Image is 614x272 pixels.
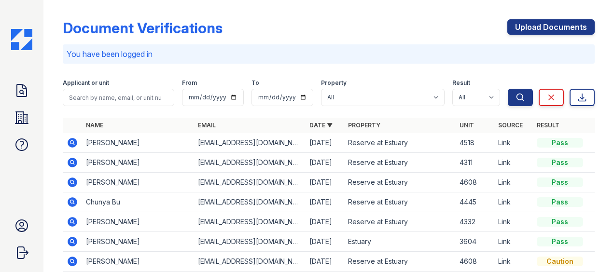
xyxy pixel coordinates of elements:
p: You have been logged in [67,48,591,60]
td: Link [494,133,533,153]
div: Pass [537,158,583,167]
img: CE_Icon_Blue-c292c112584629df590d857e76928e9f676e5b41ef8f769ba2f05ee15b207248.png [11,29,32,50]
a: Property [348,122,380,129]
td: 4311 [456,153,494,173]
td: [DATE] [306,173,344,192]
div: Pass [537,217,583,227]
td: [DATE] [306,252,344,272]
td: Reserve at Estuary [344,153,456,173]
td: Reserve at Estuary [344,173,456,192]
input: Search by name, email, or unit number [63,89,174,106]
td: 4518 [456,133,494,153]
td: [PERSON_NAME] [82,212,194,232]
a: Result [537,122,559,129]
td: Reserve at Estuary [344,192,456,212]
a: Date ▼ [309,122,333,129]
td: [DATE] [306,153,344,173]
label: Result [452,79,470,87]
td: Reserve at Estuary [344,133,456,153]
td: Link [494,232,533,252]
td: [EMAIL_ADDRESS][DOMAIN_NAME] [194,232,306,252]
div: Caution [537,257,583,266]
td: Chunya Bu [82,192,194,212]
a: Source [498,122,523,129]
td: [PERSON_NAME] [82,133,194,153]
td: Link [494,192,533,212]
td: 4608 [456,252,494,272]
div: Document Verifications [63,19,223,37]
td: Link [494,153,533,173]
label: From [182,79,197,87]
td: 4445 [456,192,494,212]
td: [EMAIL_ADDRESS][DOMAIN_NAME] [194,153,306,173]
td: 4608 [456,173,494,192]
td: [DATE] [306,232,344,252]
td: [PERSON_NAME] [82,252,194,272]
div: Pass [537,138,583,148]
td: [EMAIL_ADDRESS][DOMAIN_NAME] [194,133,306,153]
a: Email [198,122,216,129]
label: Property [321,79,347,87]
td: Link [494,212,533,232]
td: [PERSON_NAME] [82,153,194,173]
td: 4332 [456,212,494,232]
td: Reserve at Estuary [344,252,456,272]
td: [DATE] [306,133,344,153]
td: Link [494,252,533,272]
label: Applicant or unit [63,79,109,87]
td: [PERSON_NAME] [82,173,194,192]
td: 3604 [456,232,494,252]
td: [DATE] [306,212,344,232]
td: [EMAIL_ADDRESS][DOMAIN_NAME] [194,212,306,232]
td: Reserve at Estuary [344,212,456,232]
div: Pass [537,237,583,246]
td: [PERSON_NAME] [82,232,194,252]
div: Pass [537,177,583,187]
a: Unit [460,122,474,129]
label: To [251,79,259,87]
td: [DATE] [306,192,344,212]
a: Upload Documents [507,19,595,35]
a: Name [86,122,103,129]
td: [EMAIL_ADDRESS][DOMAIN_NAME] [194,252,306,272]
td: [EMAIL_ADDRESS][DOMAIN_NAME] [194,173,306,192]
div: Pass [537,197,583,207]
td: [EMAIL_ADDRESS][DOMAIN_NAME] [194,192,306,212]
td: Link [494,173,533,192]
td: Estuary [344,232,456,252]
